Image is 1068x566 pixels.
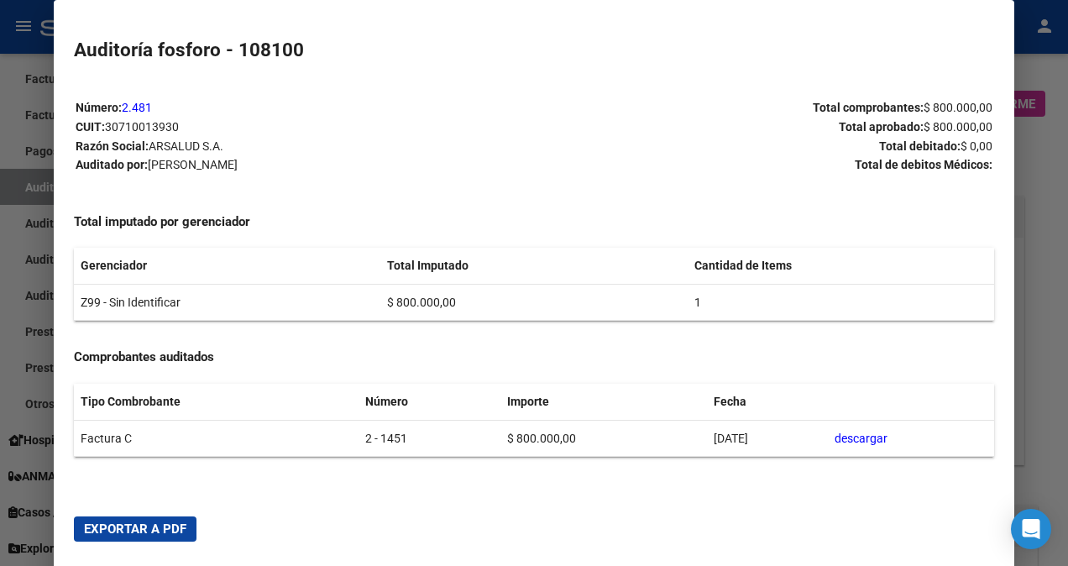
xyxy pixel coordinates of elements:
[74,384,359,420] th: Tipo Combrobante
[74,212,995,232] h4: Total imputado por gerenciador
[76,98,533,118] p: Número:
[535,98,992,118] p: Total comprobantes:
[76,137,533,156] p: Razón Social:
[535,155,992,175] p: Total de debitos Médicos:
[74,420,359,457] td: Factura C
[380,248,688,284] th: Total Imputado
[961,139,992,153] span: $ 0,00
[707,420,827,457] td: [DATE]
[688,248,995,284] th: Cantidad de Items
[74,248,381,284] th: Gerenciador
[76,118,533,137] p: CUIT:
[535,137,992,156] p: Total debitado:
[74,36,995,65] h2: Auditoría fosforo - 108100
[74,516,196,542] button: Exportar a PDF
[74,284,381,321] td: Z99 - Sin Identificar
[380,284,688,321] td: $ 800.000,00
[500,384,708,420] th: Importe
[1011,509,1051,549] div: Open Intercom Messenger
[74,348,995,367] h4: Comprobantes auditados
[148,158,238,171] span: [PERSON_NAME]
[359,420,500,457] td: 2 - 1451
[924,120,992,134] span: $ 800.000,00
[500,420,708,457] td: $ 800.000,00
[835,432,887,445] a: descargar
[76,155,533,175] p: Auditado por:
[84,521,186,537] span: Exportar a PDF
[688,284,995,321] td: 1
[105,120,179,134] span: 30710013930
[535,118,992,137] p: Total aprobado:
[122,101,152,114] a: 2.481
[359,384,500,420] th: Número
[924,101,992,114] span: $ 800.000,00
[707,384,827,420] th: Fecha
[149,139,223,153] span: ARSALUD S.A.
